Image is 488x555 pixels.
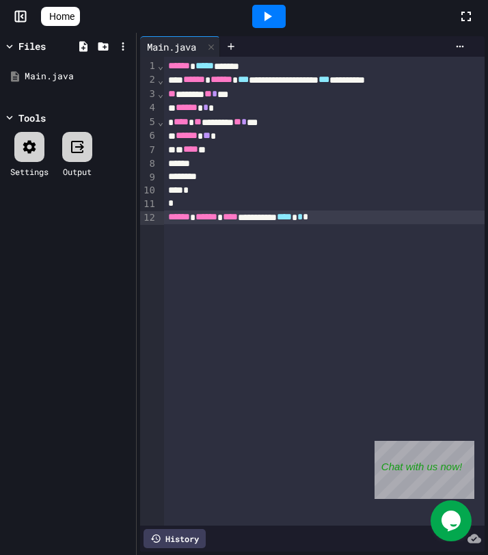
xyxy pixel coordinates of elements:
[140,184,157,198] div: 10
[41,7,80,26] a: Home
[49,10,74,23] span: Home
[140,101,157,115] div: 4
[157,116,164,127] span: Fold line
[140,129,157,143] div: 6
[63,165,92,178] div: Output
[140,144,157,157] div: 7
[144,529,206,548] div: History
[140,40,203,54] div: Main.java
[140,36,220,57] div: Main.java
[140,73,157,87] div: 2
[140,171,157,185] div: 9
[140,116,157,129] div: 5
[25,70,131,83] div: Main.java
[140,87,157,101] div: 3
[140,211,157,225] div: 12
[18,39,46,53] div: Files
[140,198,157,211] div: 11
[157,75,164,85] span: Fold line
[18,111,46,125] div: Tools
[140,157,157,171] div: 8
[431,500,474,541] iframe: chat widget
[10,165,49,178] div: Settings
[140,59,157,73] div: 1
[157,88,164,99] span: Fold line
[157,60,164,71] span: Fold line
[375,441,474,499] iframe: chat widget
